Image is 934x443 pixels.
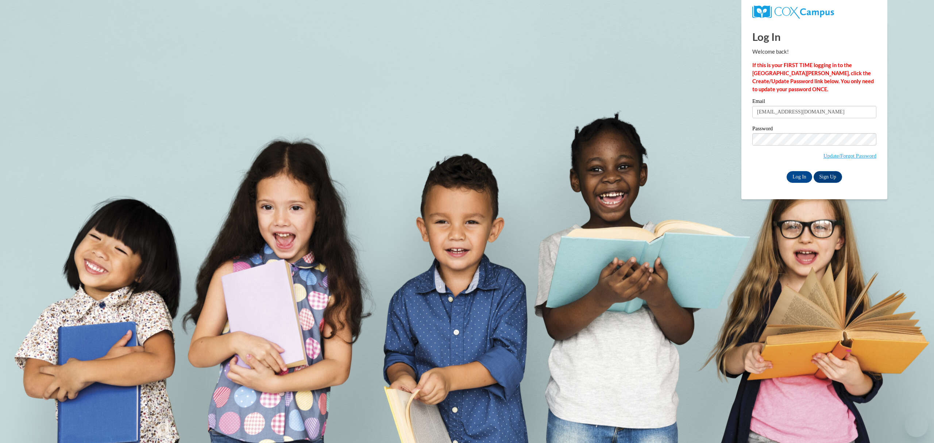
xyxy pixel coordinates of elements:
label: Email [752,99,876,106]
a: COX Campus [752,5,876,19]
iframe: Button to launch messaging window [905,414,928,437]
h1: Log In [752,29,876,44]
input: Log In [787,171,812,183]
img: COX Campus [752,5,834,19]
a: Sign Up [814,171,842,183]
a: Update/Forgot Password [823,153,876,159]
label: Password [752,126,876,133]
p: Welcome back! [752,48,876,56]
strong: If this is your FIRST TIME logging in to the [GEOGRAPHIC_DATA][PERSON_NAME], click the Create/Upd... [752,62,874,92]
